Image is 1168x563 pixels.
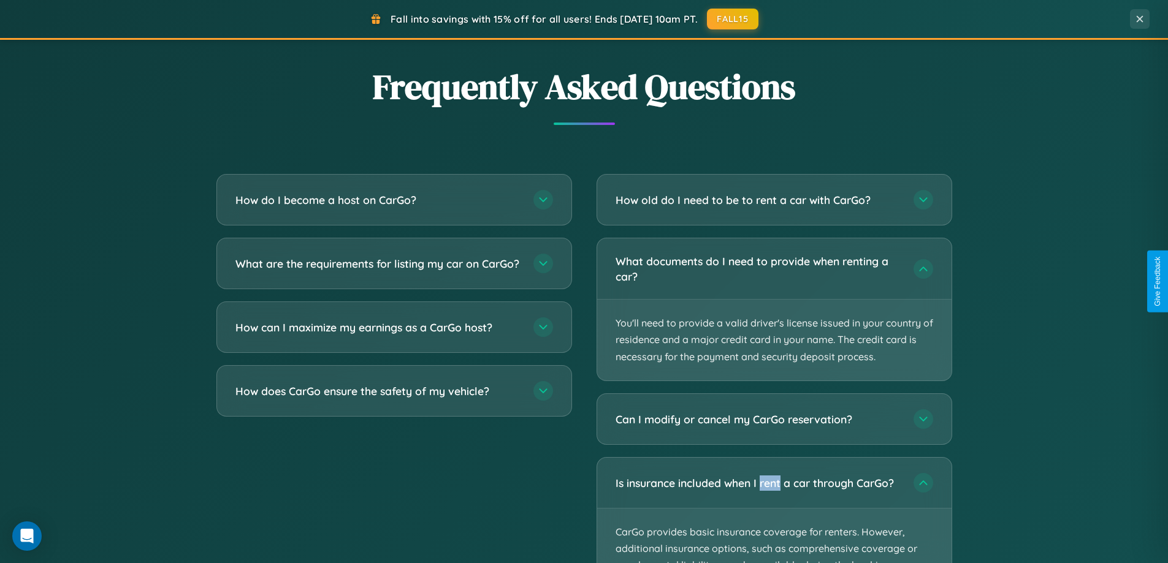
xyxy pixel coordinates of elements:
h3: Is insurance included when I rent a car through CarGo? [616,475,901,491]
h3: What documents do I need to provide when renting a car? [616,254,901,284]
h3: How old do I need to be to rent a car with CarGo? [616,192,901,208]
span: Fall into savings with 15% off for all users! Ends [DATE] 10am PT. [391,13,698,25]
div: Give Feedback [1153,257,1162,306]
h3: What are the requirements for listing my car on CarGo? [235,256,521,271]
h3: Can I modify or cancel my CarGo reservation? [616,412,901,427]
h2: Frequently Asked Questions [216,63,952,110]
h3: How can I maximize my earnings as a CarGo host? [235,320,521,335]
h3: How does CarGo ensure the safety of my vehicle? [235,384,521,399]
button: FALL15 [707,9,758,29]
p: You'll need to provide a valid driver's license issued in your country of residence and a major c... [597,300,952,380]
div: Open Intercom Messenger [12,521,42,551]
h3: How do I become a host on CarGo? [235,192,521,208]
